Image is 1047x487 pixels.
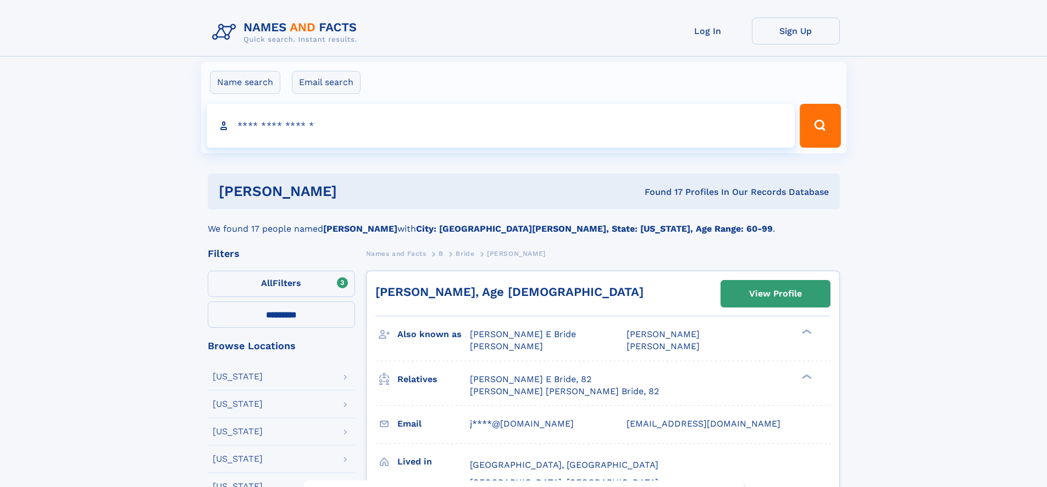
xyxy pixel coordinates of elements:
[323,223,397,234] b: [PERSON_NAME]
[375,285,644,299] a: [PERSON_NAME], Age [DEMOGRAPHIC_DATA]
[664,18,752,44] a: Log In
[456,250,474,258] span: Bride
[470,460,658,470] span: [GEOGRAPHIC_DATA], [GEOGRAPHIC_DATA]
[208,249,355,259] div: Filters
[261,278,273,288] span: All
[292,71,361,94] label: Email search
[207,104,795,148] input: search input
[749,281,802,306] div: View Profile
[213,372,263,381] div: [US_STATE]
[627,329,700,339] span: [PERSON_NAME]
[213,400,263,408] div: [US_STATE]
[491,186,829,198] div: Found 17 Profiles In Our Records Database
[208,271,355,297] label: Filters
[752,18,840,44] a: Sign Up
[208,209,840,236] div: We found 17 people named with .
[397,370,470,389] h3: Relatives
[416,223,773,234] b: City: [GEOGRAPHIC_DATA][PERSON_NAME], State: [US_STATE], Age Range: 60-99
[487,250,546,258] span: [PERSON_NAME]
[208,341,355,351] div: Browse Locations
[439,247,444,260] a: B
[470,341,543,351] span: [PERSON_NAME]
[397,325,470,344] h3: Also known as
[799,328,812,335] div: ❯
[799,373,812,380] div: ❯
[366,247,426,260] a: Names and Facts
[470,373,591,385] a: [PERSON_NAME] E Bride, 82
[627,418,780,429] span: [EMAIL_ADDRESS][DOMAIN_NAME]
[210,71,280,94] label: Name search
[213,427,263,436] div: [US_STATE]
[470,329,576,339] span: [PERSON_NAME] E Bride
[397,415,470,433] h3: Email
[208,18,366,47] img: Logo Names and Facts
[213,455,263,463] div: [US_STATE]
[219,184,491,198] h1: [PERSON_NAME]
[397,452,470,471] h3: Lived in
[456,247,474,260] a: Bride
[800,104,840,148] button: Search Button
[470,385,659,398] a: [PERSON_NAME] [PERSON_NAME] Bride, 82
[721,281,830,307] a: View Profile
[627,341,700,351] span: [PERSON_NAME]
[439,250,444,258] span: B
